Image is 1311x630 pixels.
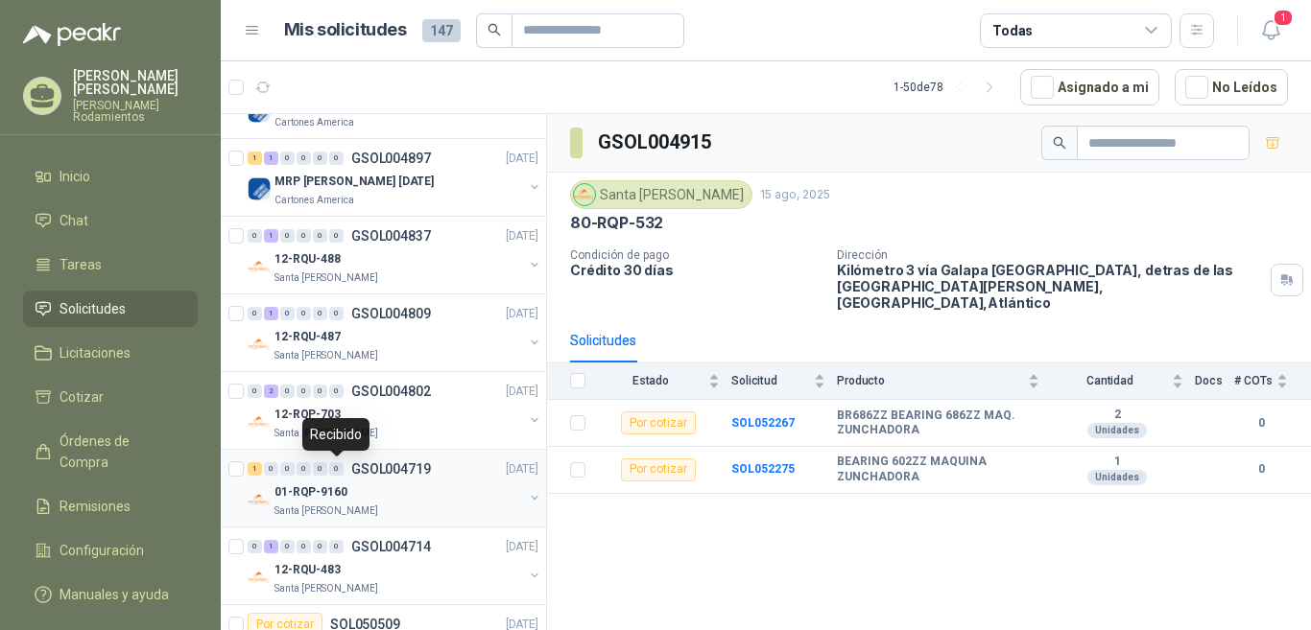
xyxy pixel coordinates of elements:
[280,307,295,320] div: 0
[894,72,1005,103] div: 1 - 50 de 78
[248,566,271,589] img: Company Logo
[329,385,344,398] div: 0
[1051,408,1183,423] b: 2
[23,291,198,327] a: Solicitudes
[264,229,278,243] div: 1
[23,488,198,525] a: Remisiones
[313,540,327,553] div: 0
[837,455,1039,484] b: BEARING 602ZZ MAQUINA ZUNCHADORA
[329,152,344,165] div: 0
[297,152,311,165] div: 0
[1051,374,1168,387] span: Cantidad
[280,540,295,553] div: 0
[597,362,731,400] th: Estado
[284,16,407,44] h1: Mis solicitudes
[1234,362,1311,400] th: # COTs
[248,224,542,286] a: 0 1 0 0 0 0 GSOL004837[DATE] Company Logo12-RQU-488Santa [PERSON_NAME]
[280,229,295,243] div: 0
[248,457,542,519] a: 1 0 0 0 0 0 GSOL004719[DATE] Company Logo01-RQP-9160Santa [PERSON_NAME]
[274,503,378,519] p: Santa [PERSON_NAME]
[274,328,341,346] p: 12-RQU-487
[248,255,271,278] img: Company Logo
[297,462,311,476] div: 0
[60,298,126,319] span: Solicitudes
[598,128,714,157] h3: GSOL004915
[1195,362,1234,400] th: Docs
[274,426,378,441] p: Santa [PERSON_NAME]
[274,483,347,502] p: 01-RQP-9160
[264,307,278,320] div: 1
[60,431,179,473] span: Órdenes de Compra
[351,152,431,165] p: GSOL004897
[274,581,378,596] p: Santa [PERSON_NAME]
[248,307,262,320] div: 0
[1273,9,1294,27] span: 1
[731,416,795,430] a: SOL052267
[837,408,1039,438] b: BR686ZZ BEARING 686ZZ MAQ. ZUNCHADORA
[248,488,271,511] img: Company Logo
[1053,136,1066,150] span: search
[248,302,542,363] a: 0 1 0 0 0 0 GSOL004809[DATE] Company Logo12-RQU-487Santa [PERSON_NAME]
[23,202,198,239] a: Chat
[506,150,538,168] p: [DATE]
[506,460,538,478] p: [DATE]
[248,147,542,208] a: 1 1 0 0 0 0 GSOL004897[DATE] Company LogoMRP [PERSON_NAME] [DATE]Cartones America
[731,374,810,387] span: Solicitud
[329,229,344,243] div: 0
[23,379,198,415] a: Cotizar
[1234,460,1288,478] b: 0
[570,330,636,351] div: Solicitudes
[248,410,271,433] img: Company Logo
[248,380,542,441] a: 0 2 0 0 0 0 GSOL004802[DATE] Company Logo12-RQP-703Santa [PERSON_NAME]
[274,406,341,424] p: 12-RQP-703
[597,374,704,387] span: Estado
[1087,423,1147,438] div: Unidades
[60,540,144,561] span: Configuración
[264,152,278,165] div: 1
[274,561,341,579] p: 12-RQU-483
[992,20,1033,41] div: Todas
[760,186,830,204] p: 15 ago, 2025
[23,23,121,46] img: Logo peakr
[731,462,795,476] a: SOL052275
[488,23,501,36] span: search
[313,152,327,165] div: 0
[570,248,822,262] p: Condición de pago
[60,254,102,275] span: Tareas
[280,462,295,476] div: 0
[1051,455,1183,470] b: 1
[280,385,295,398] div: 0
[248,152,262,165] div: 1
[506,383,538,401] p: [DATE]
[837,248,1263,262] p: Dirección
[60,342,131,363] span: Licitaciones
[60,496,131,517] span: Remisiones
[248,333,271,356] img: Company Logo
[329,307,344,320] div: 0
[297,307,311,320] div: 0
[570,262,822,278] p: Crédito 30 días
[621,411,696,434] div: Por cotizar
[60,210,88,231] span: Chat
[23,532,198,569] a: Configuración
[351,307,431,320] p: GSOL004809
[621,458,696,481] div: Por cotizar
[280,152,295,165] div: 0
[1020,69,1159,105] button: Asignado a mi
[302,418,369,451] div: Recibido
[506,538,538,556] p: [DATE]
[274,193,354,208] p: Cartones America
[1051,362,1195,400] th: Cantidad
[297,229,311,243] div: 0
[274,250,341,268] p: 12-RQU-488
[264,540,278,553] div: 1
[570,213,663,233] p: 80-RQP-532
[274,348,378,363] p: Santa [PERSON_NAME]
[351,540,431,553] p: GSOL004714
[23,158,198,195] a: Inicio
[264,385,278,398] div: 2
[264,462,278,476] div: 0
[23,576,198,613] a: Manuales y ayuda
